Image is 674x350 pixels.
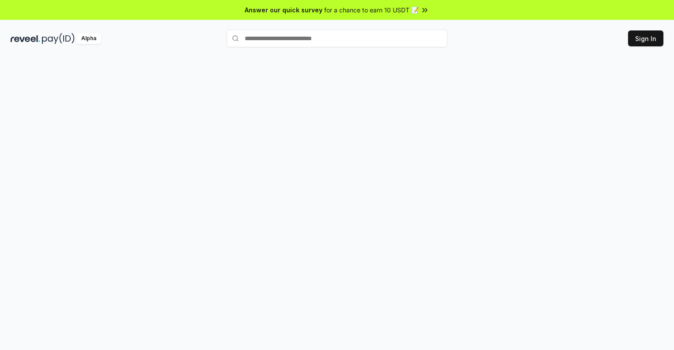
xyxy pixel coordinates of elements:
[76,33,101,44] div: Alpha
[628,30,663,46] button: Sign In
[324,5,419,15] span: for a chance to earn 10 USDT 📝
[245,5,322,15] span: Answer our quick survey
[11,33,40,44] img: reveel_dark
[42,33,75,44] img: pay_id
